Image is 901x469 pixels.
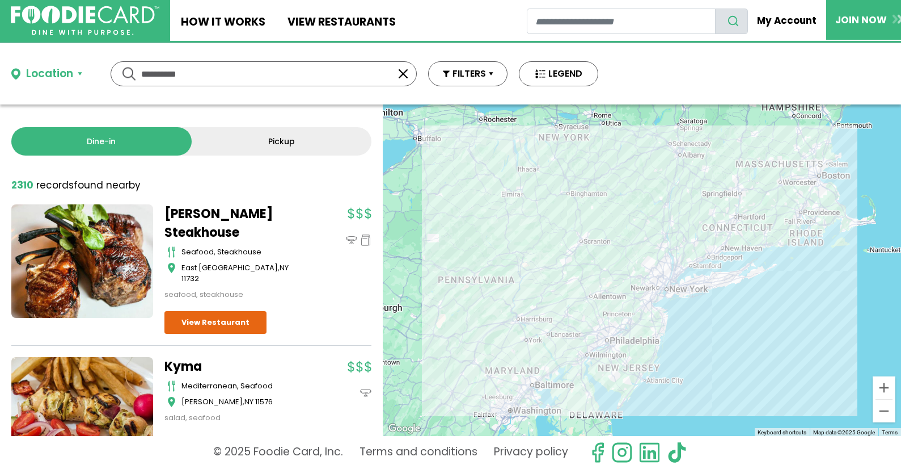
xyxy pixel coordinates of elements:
img: tiktok.svg [666,442,688,463]
button: LEGEND [519,61,598,86]
img: dinein_icon.svg [346,235,357,246]
button: FILTERS [428,61,507,86]
button: Location [11,66,82,82]
span: [PERSON_NAME] [181,396,243,407]
strong: 2310 [11,178,33,192]
a: Terms and conditions [359,442,477,463]
a: Kyma [164,357,306,376]
a: Dine-in [11,127,192,156]
span: 11576 [255,396,273,407]
div: seafood, steakhouse [164,289,306,300]
div: mediterranean, seafood [181,380,306,392]
input: restaurant search [527,9,716,34]
div: , [181,262,306,284]
span: Map data ©2025 Google [813,429,875,436]
a: Terms [882,429,898,436]
img: dinein_icon.svg [360,387,371,399]
button: Keyboard shortcuts [758,429,806,437]
img: map_icon.svg [167,262,176,274]
div: seafood, steakhouse [181,246,306,258]
button: search [715,9,748,34]
img: cutlery_icon.svg [167,246,176,258]
img: Google [386,421,423,436]
div: found nearby [11,178,141,193]
span: 11732 [181,273,199,284]
button: Zoom out [873,400,895,422]
span: records [36,178,74,192]
span: NY [244,396,253,407]
a: My Account [748,8,826,33]
a: Pickup [192,127,372,156]
img: pickup_icon.svg [360,235,371,246]
a: Open this area in Google Maps (opens a new window) [386,421,423,436]
a: View Restaurant [164,311,267,334]
button: Zoom in [873,376,895,399]
img: cutlery_icon.svg [167,380,176,392]
p: © 2025 Foodie Card, Inc. [213,442,343,463]
img: map_icon.svg [167,396,176,408]
a: [PERSON_NAME] Steakhouse [164,204,306,242]
span: NY [280,262,289,273]
svg: check us out on facebook [587,442,608,463]
div: Location [26,66,73,82]
img: FoodieCard; Eat, Drink, Save, Donate [11,6,159,36]
a: Privacy policy [494,442,568,463]
div: salad, seafood [164,412,306,424]
span: East [GEOGRAPHIC_DATA] [181,262,278,273]
div: , [181,396,306,408]
img: linkedin.svg [638,442,660,463]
